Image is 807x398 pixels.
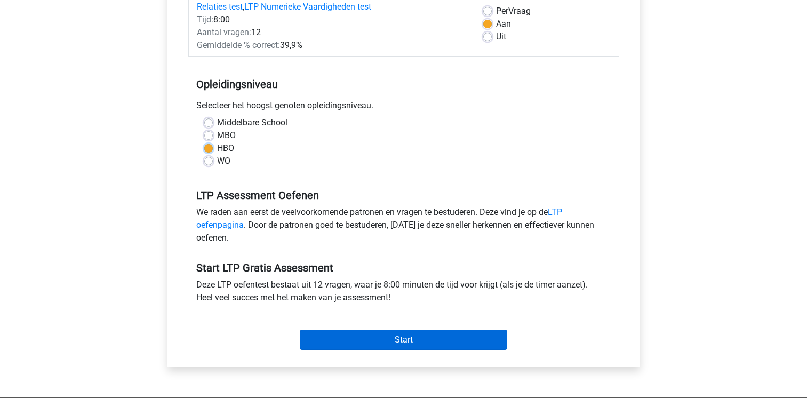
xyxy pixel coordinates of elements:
h5: LTP Assessment Oefenen [196,189,611,202]
h5: Start LTP Gratis Assessment [196,261,611,274]
label: MBO [217,129,236,142]
label: WO [217,155,230,168]
div: 39,9% [189,39,475,52]
span: Per [496,6,508,16]
div: 12 [189,26,475,39]
input: Start [300,330,507,350]
div: Selecteer het hoogst genoten opleidingsniveau. [188,99,619,116]
label: Aan [496,18,511,30]
label: HBO [217,142,234,155]
span: Gemiddelde % correct: [197,40,280,50]
div: Deze LTP oefentest bestaat uit 12 vragen, waar je 8:00 minuten de tijd voor krijgt (als je de tim... [188,278,619,308]
label: Uit [496,30,506,43]
a: LTP Numerieke Vaardigheden test [244,2,371,12]
div: 8:00 [189,13,475,26]
span: Tijd: [197,14,213,25]
span: Aantal vragen: [197,27,251,37]
div: We raden aan eerst de veelvoorkomende patronen en vragen te bestuderen. Deze vind je op de . Door... [188,206,619,249]
label: Middelbare School [217,116,287,129]
h5: Opleidingsniveau [196,74,611,95]
label: Vraag [496,5,531,18]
